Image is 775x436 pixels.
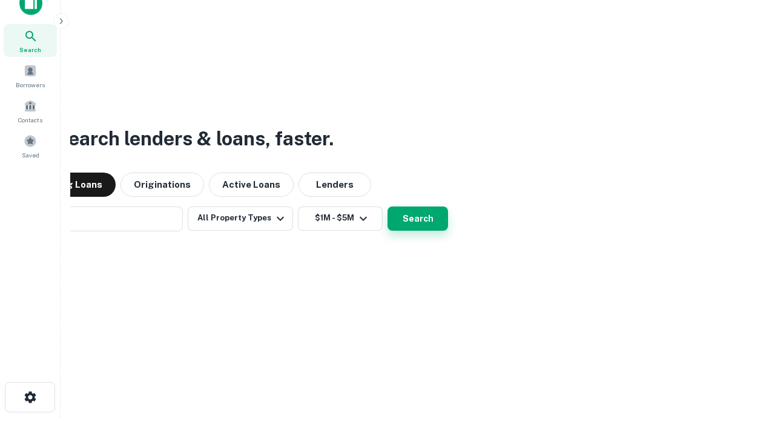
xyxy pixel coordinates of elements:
[18,115,42,125] span: Contacts
[4,130,57,162] a: Saved
[22,150,39,160] span: Saved
[387,206,448,231] button: Search
[714,339,775,397] iframe: Chat Widget
[188,206,293,231] button: All Property Types
[4,24,57,57] a: Search
[4,59,57,92] a: Borrowers
[120,173,204,197] button: Originations
[16,80,45,90] span: Borrowers
[209,173,294,197] button: Active Loans
[4,94,57,127] a: Contacts
[19,45,41,54] span: Search
[55,124,334,153] h3: Search lenders & loans, faster.
[298,206,383,231] button: $1M - $5M
[298,173,371,197] button: Lenders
